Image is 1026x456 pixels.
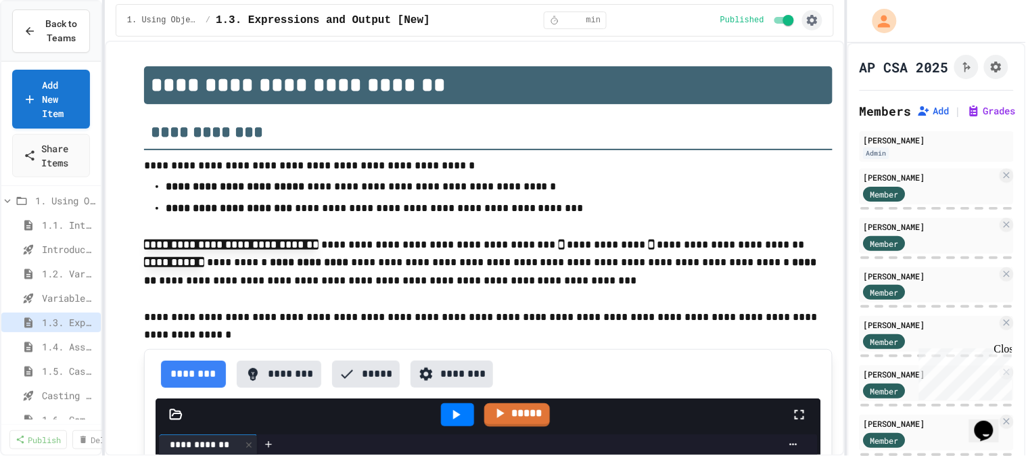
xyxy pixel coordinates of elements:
[870,336,899,348] span: Member
[720,12,797,28] div: Content is published and visible to students
[864,270,998,282] div: [PERSON_NAME]
[42,413,95,427] span: 1.6. Compound Assignment Operators
[42,218,95,232] span: 1.1. Introduction to Algorithms, Programming, and Compilers
[42,291,95,305] span: Variables and Data Types - Quiz
[870,237,899,250] span: Member
[42,242,95,256] span: Introduction to Algorithms, Programming, and Compilers
[870,188,899,200] span: Member
[954,55,979,79] button: Click to see fork details
[864,417,998,430] div: [PERSON_NAME]
[12,70,90,129] a: Add New Item
[216,12,430,28] span: 1.3. Expressions and Output [New]
[860,101,912,120] h2: Members
[870,434,899,447] span: Member
[72,430,125,449] a: Delete
[5,5,93,86] div: Chat with us now!Close
[12,9,90,53] button: Back to Teams
[984,55,1008,79] button: Assignment Settings
[9,430,67,449] a: Publish
[860,58,949,76] h1: AP CSA 2025
[42,364,95,378] span: 1.5. Casting and Ranges of Values
[35,193,95,208] span: 1. Using Objects and Methods
[917,104,950,118] button: Add
[864,171,998,183] div: [PERSON_NAME]
[858,5,900,37] div: My Account
[42,315,95,329] span: 1.3. Expressions and Output [New]
[864,319,998,331] div: [PERSON_NAME]
[870,286,899,298] span: Member
[720,15,764,26] span: Published
[44,17,78,45] span: Back to Teams
[969,402,1012,442] iframe: chat widget
[955,103,962,119] span: |
[206,15,210,26] span: /
[127,15,200,26] span: 1. Using Objects and Methods
[586,15,601,26] span: min
[42,340,95,354] span: 1.4. Assignment and Input
[870,385,899,397] span: Member
[864,134,1010,146] div: [PERSON_NAME]
[864,368,998,380] div: [PERSON_NAME]
[864,147,889,159] div: Admin
[12,134,90,177] a: Share Items
[42,267,95,281] span: 1.2. Variables and Data Types
[967,104,1016,118] button: Grades
[914,343,1012,401] iframe: chat widget
[42,388,95,403] span: Casting and Ranges of variables - Quiz
[864,221,998,233] div: [PERSON_NAME]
